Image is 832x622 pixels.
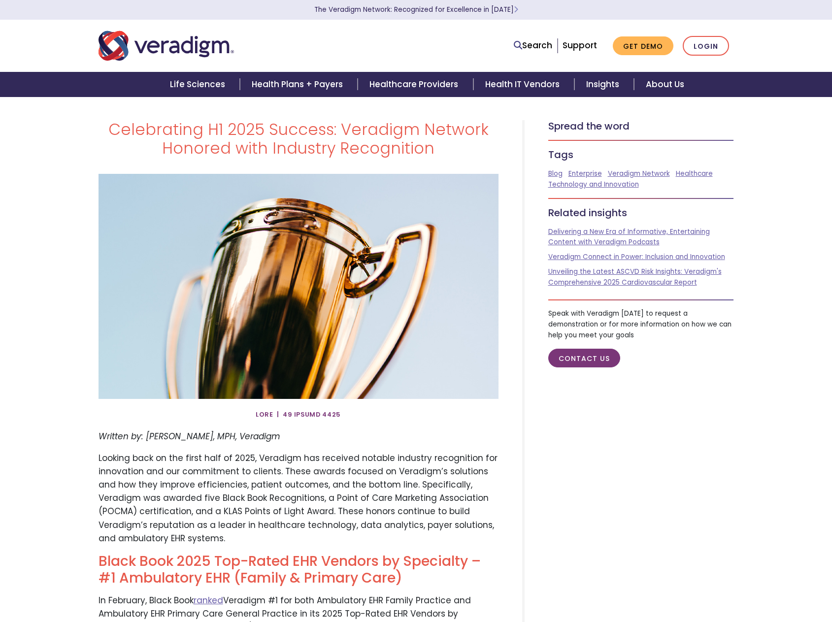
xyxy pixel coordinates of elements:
p: Looking back on the first half of 2025, Veradigm has received notable industry recognition for in... [99,452,499,545]
a: Unveiling the Latest ASCVD Risk Insights: Veradigm's Comprehensive 2025 Cardiovascular Report [548,267,722,287]
a: Search [514,39,552,52]
a: The Veradigm Network: Recognized for Excellence in [DATE]Learn More [314,5,518,14]
h5: Spread the word [548,120,734,132]
h2: Black Book 2025 Top-Rated EHR Vendors by Specialty – #1 Ambulatory EHR (Family & Primary Care) [99,553,499,586]
a: ranked [194,594,223,606]
a: Veradigm Network [608,169,670,178]
a: Enterprise [568,169,602,178]
span: Learn More [514,5,518,14]
a: Contact Us [548,349,620,368]
a: Healthcare Technology and Innovation [548,169,713,189]
a: Insights [574,72,634,97]
a: Delivering a New Era of Informative, Entertaining Content with Veradigm Podcasts [548,227,710,247]
a: Veradigm Connect in Power: Inclusion and Innovation [548,252,725,262]
a: About Us [634,72,696,97]
a: Get Demo [613,36,673,56]
h1: Celebrating H1 2025 Success: Veradigm Network Honored with Industry Recognition [99,120,499,158]
p: Speak with Veradigm [DATE] to request a demonstration or for more information on how we can help ... [548,308,734,340]
a: Support [563,39,597,51]
h5: Tags [548,149,734,161]
a: Healthcare Providers [358,72,473,97]
a: Life Sciences [158,72,240,97]
h5: Related insights [548,207,734,219]
img: Veradigm logo [99,30,234,62]
a: Health Plans + Payers [240,72,358,97]
span: Lore | 49 Ipsumd 4425 [256,407,341,423]
a: Blog [548,169,563,178]
a: Login [683,36,729,56]
em: Written by: [PERSON_NAME], MPH, Veradigm [99,430,280,442]
a: Health IT Vendors [473,72,574,97]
